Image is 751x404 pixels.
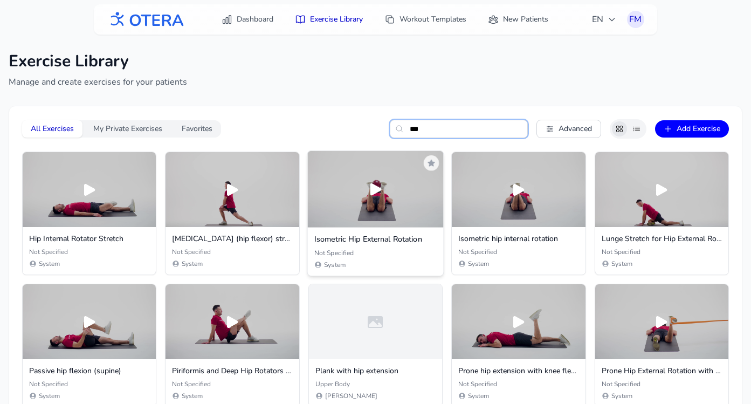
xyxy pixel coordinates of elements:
[29,366,149,376] h3: Passive hip flexion (supine)
[173,120,221,138] button: Favorites
[172,366,292,376] h3: Piriformis and Deep Hip Rotators Myofascial Release
[325,392,377,400] span: [PERSON_NAME]
[627,11,644,28] button: FM
[315,380,350,388] span: Upper Body
[182,259,203,268] span: System
[602,248,640,256] span: Not Specified
[314,248,354,257] span: Not Specified
[611,392,632,400] span: System
[85,120,171,138] button: My Private Exercises
[602,234,722,244] h3: Lunge Stretch for Hip External Rotators
[592,13,616,26] span: EN
[9,76,742,88] p: Manage and create exercises for your patients
[585,9,623,30] button: EN
[22,120,82,138] button: All Exercises
[468,259,489,268] span: System
[458,380,497,388] span: Not Specified
[172,234,292,244] h3: Iliopsoas (hip flexor) stretch
[324,261,346,269] span: System
[378,10,473,29] a: Workout Templates
[182,392,203,400] span: System
[458,366,578,376] h3: Prone hip extension with knee flexed
[172,248,211,256] span: Not Specified
[29,234,149,244] h3: Hip Internal Rotator Stretch
[29,380,68,388] span: Not Specified
[107,8,184,32] img: OTERA logo
[29,248,68,256] span: Not Specified
[536,120,601,138] button: Advanced
[39,259,60,268] span: System
[468,392,489,400] span: System
[611,259,632,268] span: System
[215,10,280,29] a: Dashboard
[9,52,742,71] h1: Exercise Library
[314,234,437,245] h3: Isometric Hip External Rotation
[458,234,578,244] h3: Isometric hip internal rotation
[602,366,722,376] h3: Prone Hip External Rotation with Resistance Band
[458,248,497,256] span: Not Specified
[602,380,640,388] span: Not Specified
[481,10,555,29] a: New Patients
[559,124,592,134] span: Advanced
[315,366,436,376] h3: Plank with hip extension
[39,392,60,400] span: System
[288,10,369,29] a: Exercise Library
[172,380,211,388] span: Not Specified
[655,120,729,138] button: Add Exercise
